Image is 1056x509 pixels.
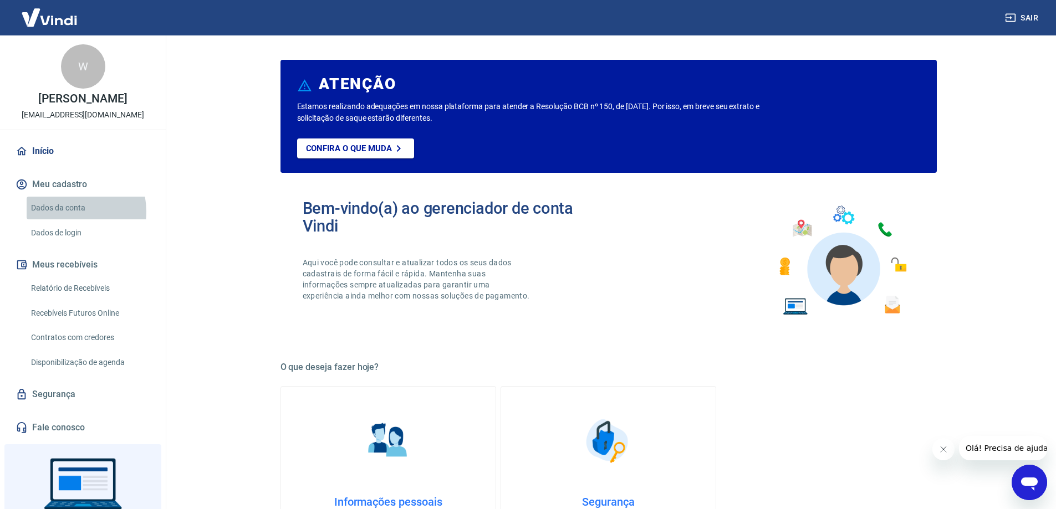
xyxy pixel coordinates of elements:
div: v 4.0.25 [31,18,54,27]
p: Estamos realizando adequações em nossa plataforma para atender a Resolução BCB nº 150, de [DATE].... [297,101,795,124]
button: Meus recebíveis [13,253,152,277]
a: Dados da conta [27,197,152,219]
div: W [61,44,105,89]
h4: Segurança [519,495,698,508]
img: website_grey.svg [18,29,27,38]
a: Segurança [13,382,152,407]
img: Vindi [13,1,85,34]
a: Dados de login [27,222,152,244]
p: Confira o que muda [306,143,392,153]
img: tab_domain_overview_orange.svg [46,64,55,73]
iframe: Fechar mensagem [932,438,955,460]
button: Meu cadastro [13,172,152,197]
a: Relatório de Recebíveis [27,277,152,300]
div: [PERSON_NAME]: [DOMAIN_NAME] [29,29,159,38]
iframe: Mensagem da empresa [959,436,1047,460]
span: Olá! Precisa de ajuda? [7,8,93,17]
button: Sair [1003,8,1043,28]
h6: ATENÇÃO [319,79,396,90]
iframe: Botão para abrir a janela de mensagens [1012,465,1047,500]
h5: O que deseja fazer hoje? [280,362,937,373]
img: tab_keywords_by_traffic_grey.svg [117,64,126,73]
p: [PERSON_NAME] [38,93,127,105]
img: Segurança [580,413,636,469]
div: Domínio [58,65,85,73]
a: Contratos com credores [27,326,152,349]
p: Aqui você pode consultar e atualizar todos os seus dados cadastrais de forma fácil e rápida. Mant... [303,257,532,301]
a: Confira o que muda [297,138,414,158]
p: [EMAIL_ADDRESS][DOMAIN_NAME] [22,109,144,121]
a: Fale conosco [13,415,152,440]
img: Informações pessoais [360,413,416,469]
img: Imagem de um avatar masculino com diversos icones exemplificando as funcionalidades do gerenciado... [769,199,915,322]
h4: Informações pessoais [299,495,478,508]
a: Recebíveis Futuros Online [27,302,152,325]
a: Disponibilização de agenda [27,351,152,374]
h2: Bem-vindo(a) ao gerenciador de conta Vindi [303,199,609,235]
a: Início [13,139,152,163]
div: Palavras-chave [129,65,178,73]
img: logo_orange.svg [18,18,27,27]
